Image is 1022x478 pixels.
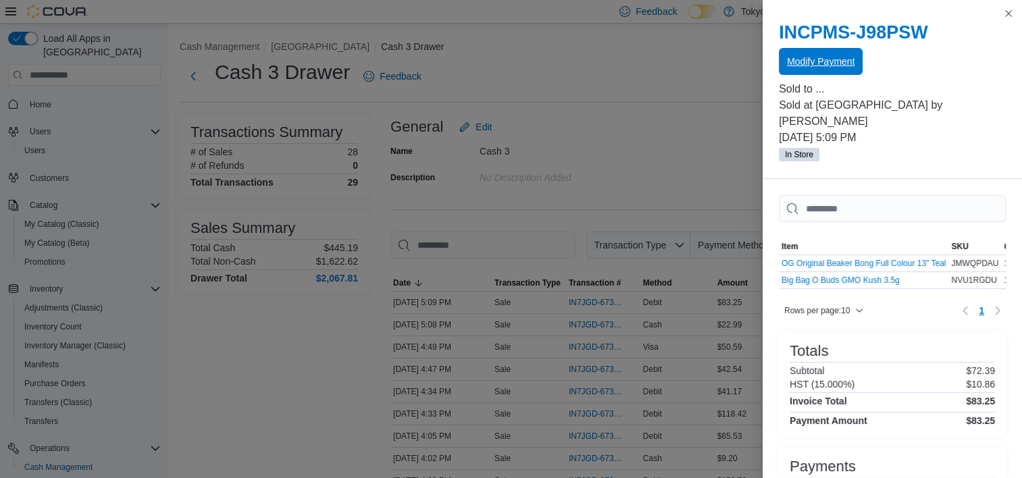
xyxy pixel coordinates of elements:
[966,415,995,426] h4: $83.25
[785,149,813,161] span: In Store
[787,55,854,68] span: Modify Payment
[779,48,863,75] button: Modify Payment
[979,304,984,317] span: 1
[949,238,1002,255] button: SKU
[966,396,995,406] h4: $83.25
[973,300,990,321] ul: Pagination for table: MemoryTable from EuiInMemoryTable
[1002,272,1021,288] div: 1
[1002,255,1021,271] div: 1
[973,300,990,321] button: Page 1 of 1
[966,365,995,376] p: $72.39
[957,300,1006,321] nav: Pagination for table: MemoryTable from EuiInMemoryTable
[952,241,969,252] span: SKU
[952,258,999,269] span: JMWQPDAU
[790,396,847,406] h4: Invoice Total
[1002,238,1021,255] button: Qty
[966,379,995,390] p: $10.86
[779,97,1006,130] p: Sold at [GEOGRAPHIC_DATA] by [PERSON_NAME]
[779,148,819,161] span: In Store
[790,415,867,426] h4: Payment Amount
[790,343,828,359] h3: Totals
[779,81,1006,97] p: Sold to ...
[779,195,1006,222] input: This is a search bar. As you type, the results lower in the page will automatically filter.
[790,365,824,376] h6: Subtotal
[782,275,900,285] button: Big Bag O Buds GMO Kush 3.5g
[779,302,869,319] button: Rows per page:10
[779,130,1006,146] p: [DATE] 5:09 PM
[790,458,856,475] h3: Payments
[779,22,1006,43] h2: INCPMS-J98PSW
[1004,241,1018,252] span: Qty
[779,238,949,255] button: Item
[990,302,1006,319] button: Next page
[784,305,850,316] span: Rows per page : 10
[1000,5,1017,22] button: Close this dialog
[782,259,946,268] button: OG Original Beaker Bong Full Colour 13" Teal
[952,275,997,286] span: NVU1RGDU
[782,241,798,252] span: Item
[957,302,973,319] button: Previous page
[790,379,854,390] h6: HST (15.000%)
